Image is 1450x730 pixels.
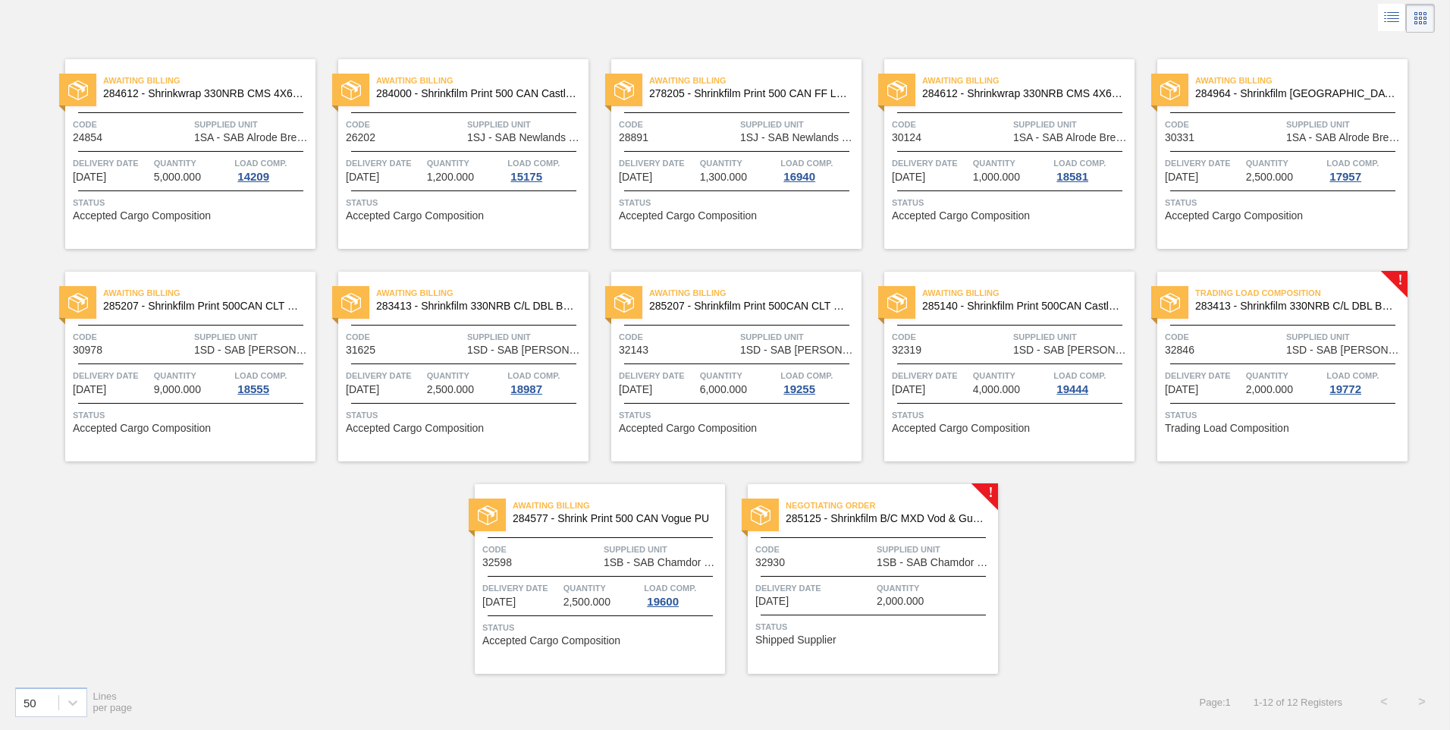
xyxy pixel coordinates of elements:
[922,88,1122,99] span: 284612 - Shrinkwrap 330NRB CMS 4X6 PU
[478,505,497,525] img: status
[619,156,696,171] span: Delivery Date
[234,368,287,383] span: Load Comp.
[103,73,315,88] span: Awaiting Billing
[234,156,312,183] a: Load Comp.14209
[234,383,272,395] div: 18555
[73,210,211,222] span: Accepted Cargo Composition
[73,117,190,132] span: Code
[619,117,736,132] span: Code
[922,73,1135,88] span: Awaiting Billing
[1053,383,1091,395] div: 19444
[482,635,620,647] span: Accepted Cargo Composition
[751,505,771,525] img: status
[1246,384,1293,395] span: 2,000.000
[614,80,634,100] img: status
[649,300,849,312] span: 285207 - Shrinkfilm Print 500CAN CLT PU 25
[740,345,858,356] span: 1SD - SAB Rosslyn Brewery
[755,596,789,607] span: 10/17/2025
[644,581,721,608] a: Load Comp.19600
[346,423,484,434] span: Accepted Cargo Composition
[1286,345,1404,356] span: 1SD - SAB Rosslyn Brewery
[892,156,969,171] span: Delivery Date
[154,156,231,171] span: Quantity
[346,407,585,423] span: Status
[973,384,1020,395] span: 4,000.000
[1165,117,1282,132] span: Code
[780,156,858,183] a: Load Comp.16940
[73,132,102,143] span: 24854
[1254,697,1342,708] span: 1 - 12 of 12 Registers
[700,156,777,171] span: Quantity
[341,293,361,313] img: status
[619,384,652,395] span: 09/27/2025
[42,59,315,249] a: statusAwaiting Billing284612 - Shrinkwrap 330NRB CMS 4X6 PUCode24854Supplied Unit1SA - SAB Alrode...
[234,171,272,183] div: 14209
[1053,156,1106,171] span: Load Comp.
[786,498,998,513] span: Negotiating Order
[780,156,833,171] span: Load Comp.
[482,542,600,557] span: Code
[892,171,925,183] span: 07/28/2025
[604,542,721,557] span: Supplied Unit
[1053,156,1131,183] a: Load Comp.18581
[507,368,585,395] a: Load Comp.18987
[1165,329,1282,345] span: Code
[346,384,379,395] span: 09/14/2025
[604,557,721,568] span: 1SB - SAB Chamdor Brewery
[73,195,312,210] span: Status
[376,73,588,88] span: Awaiting Billing
[315,272,588,461] a: statusAwaiting Billing283413 - Shrinkfilm 330NRB C/L DBL Booster 2Code31625Supplied Unit1SD - SAB...
[513,498,725,513] span: Awaiting Billing
[780,171,818,183] div: 16940
[507,171,545,183] div: 15175
[1403,683,1441,721] button: >
[887,80,907,100] img: status
[1326,156,1404,183] a: Load Comp.17957
[1286,329,1404,345] span: Supplied Unit
[780,383,818,395] div: 19255
[862,59,1135,249] a: statusAwaiting Billing284612 - Shrinkwrap 330NRB CMS 4X6 PUCode30124Supplied Unit1SA - SAB Alrode...
[755,557,785,568] span: 32930
[346,210,484,222] span: Accepted Cargo Composition
[1013,345,1131,356] span: 1SD - SAB Rosslyn Brewery
[1286,117,1404,132] span: Supplied Unit
[877,557,994,568] span: 1SB - SAB Chamdor Brewery
[1160,293,1180,313] img: status
[154,171,201,183] span: 5,000.000
[1053,368,1106,383] span: Load Comp.
[700,368,777,383] span: Quantity
[755,634,836,646] span: Shipped Supplier
[452,484,725,674] a: statusAwaiting Billing284577 - Shrink Print 500 CAN Vogue PUCode32598Supplied Unit1SB - SAB Chamd...
[1406,4,1435,33] div: Card Vision
[644,581,696,596] span: Load Comp.
[1165,384,1198,395] span: 10/11/2025
[892,423,1030,434] span: Accepted Cargo Composition
[644,596,682,608] div: 19600
[513,513,713,524] span: 284577 - Shrink Print 500 CAN Vogue PU
[346,117,463,132] span: Code
[346,195,585,210] span: Status
[73,329,190,345] span: Code
[892,210,1030,222] span: Accepted Cargo Composition
[786,513,986,524] span: 285125 - Shrinkfilm B/C MXD Vod & Guarana Can
[1378,4,1406,33] div: List Vision
[346,345,375,356] span: 31625
[1326,368,1379,383] span: Load Comp.
[73,156,150,171] span: Delivery Date
[755,581,873,596] span: Delivery Date
[194,117,312,132] span: Supplied Unit
[1165,345,1194,356] span: 32846
[507,383,545,395] div: 18987
[507,156,560,171] span: Load Comp.
[427,171,474,183] span: 1,200.000
[482,620,721,635] span: Status
[700,384,747,395] span: 6,000.000
[725,484,998,674] a: !statusNegotiating Order285125 - Shrinkfilm B/C MXD Vod & Guarana CanCode32930Supplied Unit1SB - ...
[877,596,924,607] span: 2,000.000
[973,156,1050,171] span: Quantity
[892,329,1009,345] span: Code
[1165,195,1404,210] span: Status
[73,171,106,183] span: 01/05/2025
[700,171,747,183] span: 1,300.000
[507,156,585,183] a: Load Comp.15175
